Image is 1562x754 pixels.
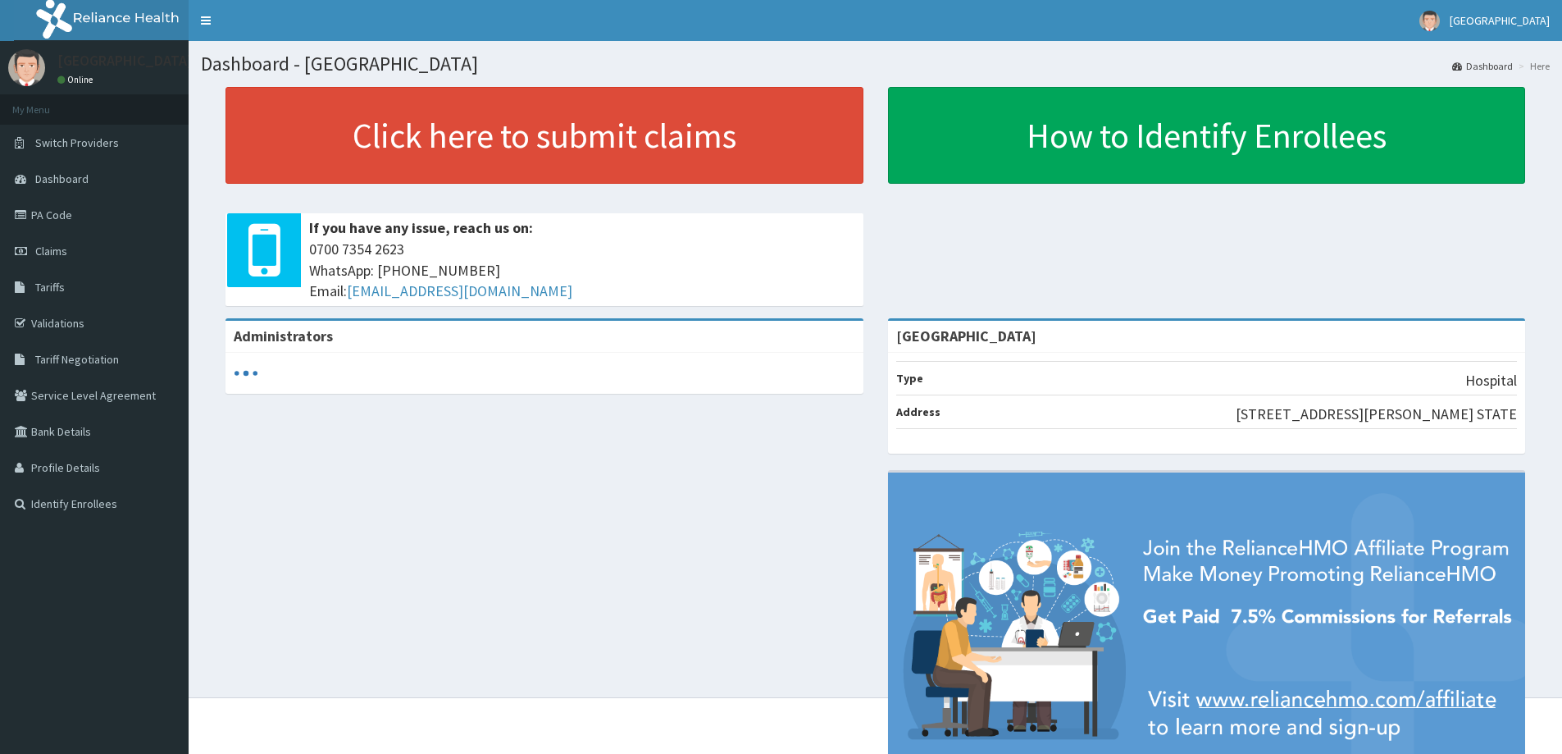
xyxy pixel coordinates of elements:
[35,171,89,186] span: Dashboard
[896,327,1036,345] strong: [GEOGRAPHIC_DATA]
[309,218,533,237] b: If you have any issue, reach us on:
[35,135,119,150] span: Switch Providers
[201,53,1550,75] h1: Dashboard - [GEOGRAPHIC_DATA]
[896,404,940,419] b: Address
[57,53,193,68] p: [GEOGRAPHIC_DATA]
[896,371,923,386] b: Type
[347,281,572,300] a: [EMAIL_ADDRESS][DOMAIN_NAME]
[888,87,1526,184] a: How to Identify Enrollees
[35,280,65,295] span: Tariffs
[35,352,119,367] span: Tariff Negotiation
[8,49,45,86] img: User Image
[1236,404,1517,425] p: [STREET_ADDRESS][PERSON_NAME] STATE
[234,327,333,345] b: Administrators
[234,361,258,386] svg: audio-loading
[1465,370,1517,391] p: Hospital
[57,74,97,85] a: Online
[1514,59,1550,73] li: Here
[225,87,863,184] a: Click here to submit claims
[1452,59,1513,73] a: Dashboard
[309,239,855,302] span: 0700 7354 2623 WhatsApp: [PHONE_NUMBER] Email:
[1419,11,1440,31] img: User Image
[35,244,67,258] span: Claims
[1450,13,1550,28] span: [GEOGRAPHIC_DATA]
